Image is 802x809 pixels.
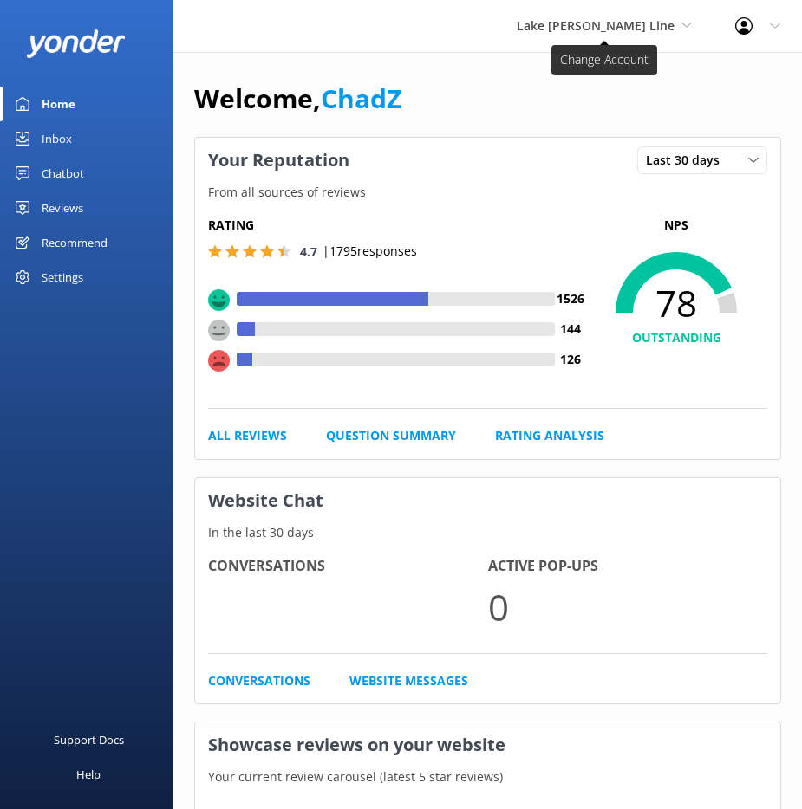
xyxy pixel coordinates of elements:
h4: 144 [555,320,585,339]
p: From all sources of reviews [195,183,780,202]
a: Conversations [208,671,310,690]
a: All Reviews [208,426,287,445]
p: Your current review carousel (latest 5 star reviews) [195,767,780,786]
a: ChadZ [321,81,401,116]
h4: OUTSTANDING [585,328,767,347]
span: Lake [PERSON_NAME] Line [517,17,675,34]
h4: 1526 [555,289,585,308]
div: Settings [42,260,83,294]
p: In the last 30 days [195,523,780,542]
h3: Your Reputation [195,138,362,183]
img: yonder-white-logo.png [26,29,126,58]
a: Rating Analysis [495,426,604,445]
h4: 126 [555,350,585,369]
div: Chatbot [42,156,84,191]
h4: Conversations [208,555,488,578]
div: Recommend [42,225,108,260]
a: Question Summary [326,426,456,445]
div: Help [76,757,101,792]
p: 0 [488,578,768,636]
a: Website Messages [349,671,468,690]
div: Support Docs [54,722,124,757]
h4: Active Pop-ups [488,555,768,578]
p: | 1795 responses [323,242,417,261]
h3: Showcase reviews on your website [195,722,780,767]
p: NPS [585,216,767,235]
span: 4.7 [300,243,317,260]
div: Home [42,87,75,121]
div: Inbox [42,121,72,156]
h5: Rating [208,216,585,235]
span: Last 30 days [646,151,730,170]
div: Reviews [42,191,83,225]
h1: Welcome, [194,78,401,120]
span: 78 [585,282,767,325]
h3: Website Chat [195,478,780,523]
